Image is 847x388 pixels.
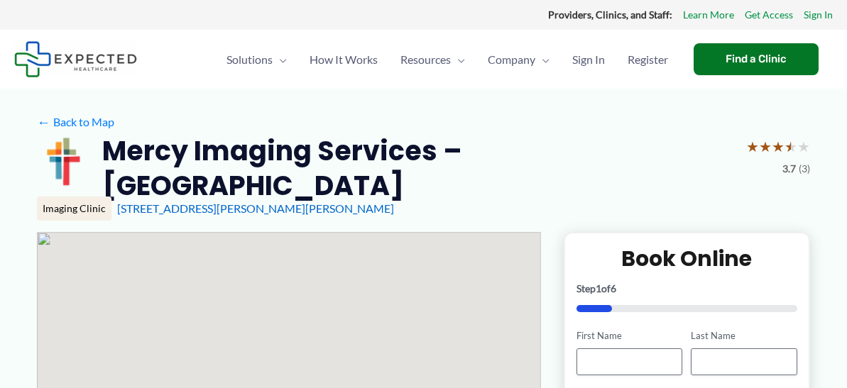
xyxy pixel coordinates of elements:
span: ★ [772,133,785,160]
span: ★ [759,133,772,160]
span: How It Works [310,35,378,84]
div: Imaging Clinic [37,196,111,221]
a: How It Works [298,35,389,84]
h2: Book Online [576,245,797,272]
a: ResourcesMenu Toggle [389,35,476,84]
span: (3) [799,160,810,178]
a: Sign In [561,35,616,84]
span: Solutions [226,35,273,84]
span: Register [628,35,668,84]
a: ←Back to Map [37,111,114,133]
a: Sign In [804,6,833,24]
label: Last Name [691,329,797,343]
span: Menu Toggle [535,35,550,84]
span: ★ [797,133,810,160]
span: Menu Toggle [451,35,465,84]
a: [STREET_ADDRESS][PERSON_NAME][PERSON_NAME] [117,201,394,215]
span: 3.7 [782,160,796,178]
a: Learn More [683,6,734,24]
span: ★ [746,133,759,160]
a: Get Access [745,6,793,24]
a: SolutionsMenu Toggle [215,35,298,84]
span: Company [488,35,535,84]
p: Step of [576,284,797,294]
img: Expected Healthcare Logo - side, dark font, small [14,41,137,77]
span: Sign In [572,35,605,84]
h2: Mercy Imaging Services – [GEOGRAPHIC_DATA] [102,133,735,204]
a: Register [616,35,679,84]
nav: Primary Site Navigation [215,35,679,84]
span: Menu Toggle [273,35,287,84]
span: Resources [400,35,451,84]
span: ← [37,115,50,128]
a: CompanyMenu Toggle [476,35,561,84]
strong: Providers, Clinics, and Staff: [548,9,672,21]
label: First Name [576,329,682,343]
a: Find a Clinic [694,43,819,75]
span: 1 [596,282,601,294]
span: 6 [611,282,616,294]
span: ★ [785,133,797,160]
